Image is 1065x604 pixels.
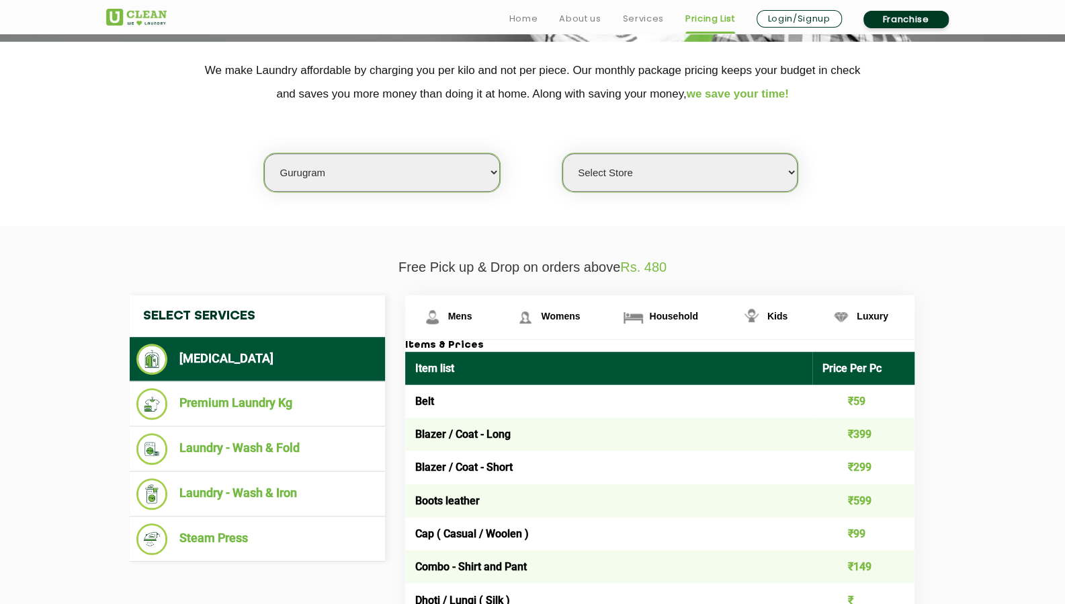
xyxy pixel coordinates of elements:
td: Blazer / Coat - Long [405,418,813,451]
li: Laundry - Wash & Fold [136,433,378,465]
img: Dry Cleaning [136,344,168,375]
li: Steam Press [136,523,378,555]
img: Kids [740,305,763,329]
img: Premium Laundry Kg [136,388,168,420]
td: Boots leather [405,484,813,517]
h4: Select Services [130,295,385,337]
td: ₹399 [812,418,914,451]
p: Free Pick up & Drop on orders above [106,260,960,275]
img: UClean Laundry and Dry Cleaning [106,9,167,26]
span: we save your time! [687,87,789,100]
td: ₹599 [812,484,914,517]
span: Luxury [857,311,888,322]
span: Kids [767,311,787,322]
td: ₹59 [812,385,914,418]
td: Belt [405,385,813,418]
span: Household [649,311,697,322]
a: Franchise [863,11,949,28]
td: ₹299 [812,451,914,484]
td: Combo - Shirt and Pant [405,550,813,583]
th: Item list [405,352,813,385]
p: We make Laundry affordable by charging you per kilo and not per piece. Our monthly package pricin... [106,59,960,106]
a: Pricing List [685,11,735,27]
span: Rs. 480 [620,260,667,274]
li: Laundry - Wash & Iron [136,478,378,510]
img: Household [622,305,645,329]
a: Home [509,11,538,27]
li: [MEDICAL_DATA] [136,344,378,375]
img: Luxury [829,305,853,329]
td: ₹149 [812,550,914,583]
h3: Items & Prices [405,340,914,352]
img: Laundry - Wash & Fold [136,433,168,465]
a: About us [559,11,601,27]
td: ₹99 [812,517,914,550]
th: Price Per Pc [812,352,914,385]
img: Womens [513,305,537,329]
td: Blazer / Coat - Short [405,451,813,484]
a: Login/Signup [757,10,842,28]
img: Mens [421,305,444,329]
td: Cap ( Casual / Woolen ) [405,517,813,550]
span: Womens [541,311,580,322]
a: Services [622,11,663,27]
span: Mens [448,311,472,322]
li: Premium Laundry Kg [136,388,378,420]
img: Laundry - Wash & Iron [136,478,168,510]
img: Steam Press [136,523,168,555]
